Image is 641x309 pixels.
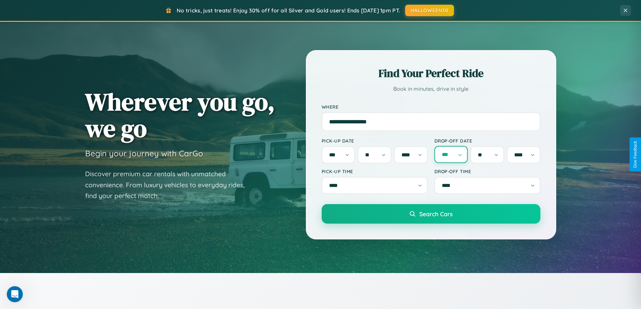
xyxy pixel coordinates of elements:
[85,148,203,158] h3: Begin your journey with CarGo
[322,204,540,224] button: Search Cars
[322,66,540,81] h2: Find Your Perfect Ride
[419,210,453,218] span: Search Cars
[85,88,275,142] h1: Wherever you go, we go
[322,84,540,94] p: Book in minutes, drive in style
[85,168,253,201] p: Discover premium car rentals with unmatched convenience. From luxury vehicles to everyday rides, ...
[322,138,428,144] label: Pick-up Date
[405,5,454,16] button: HALLOWEEN30
[434,168,540,174] label: Drop-off Time
[7,286,23,302] iframe: Intercom live chat
[322,104,540,110] label: Where
[434,138,540,144] label: Drop-off Date
[322,168,428,174] label: Pick-up Time
[633,141,638,168] div: Give Feedback
[177,7,400,14] span: No tricks, just treats! Enjoy 30% off for all Silver and Gold users! Ends [DATE] 1pm PT.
